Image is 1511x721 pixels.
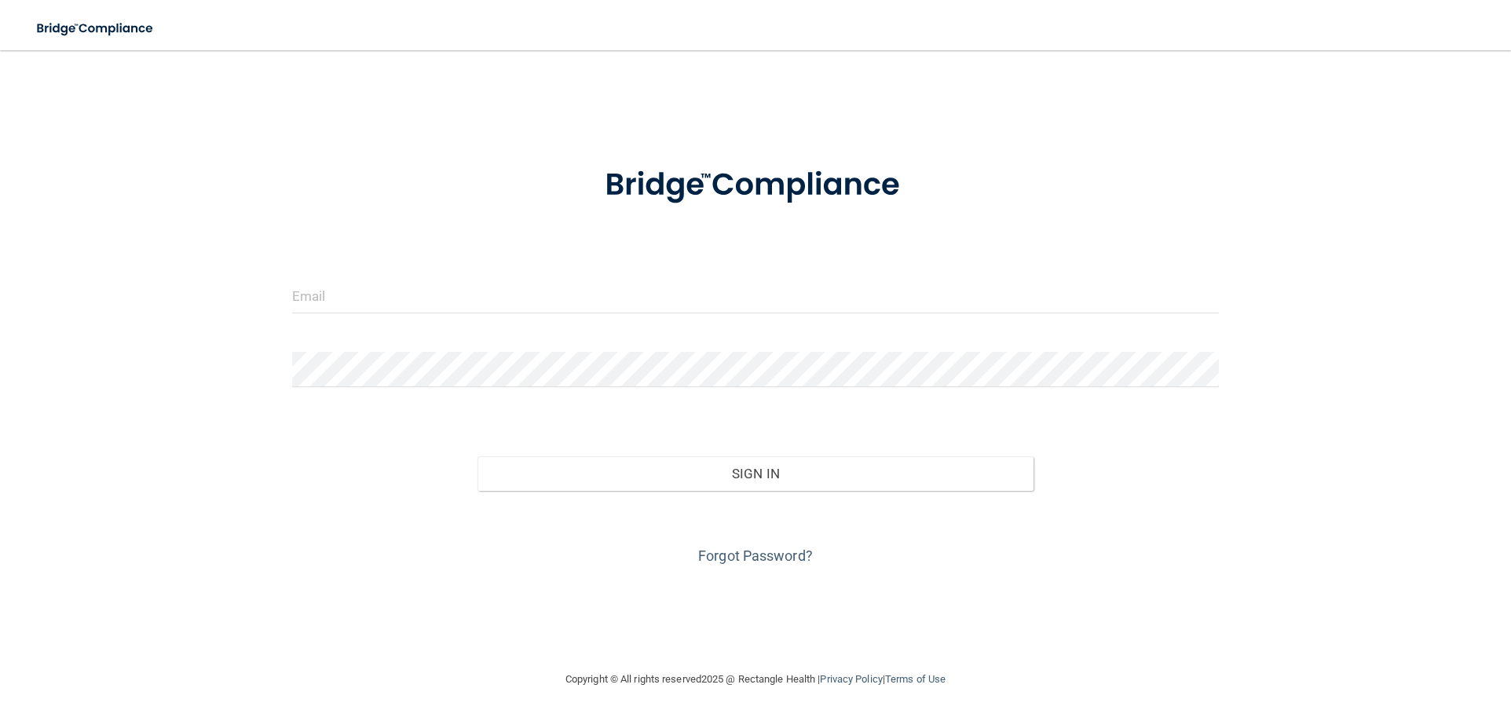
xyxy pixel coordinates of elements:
[885,673,946,685] a: Terms of Use
[24,13,168,45] img: bridge_compliance_login_screen.278c3ca4.svg
[469,654,1042,705] div: Copyright © All rights reserved 2025 @ Rectangle Health | |
[292,278,1219,313] input: Email
[477,456,1034,491] button: Sign In
[573,145,938,226] img: bridge_compliance_login_screen.278c3ca4.svg
[820,673,882,685] a: Privacy Policy
[698,547,813,564] a: Forgot Password?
